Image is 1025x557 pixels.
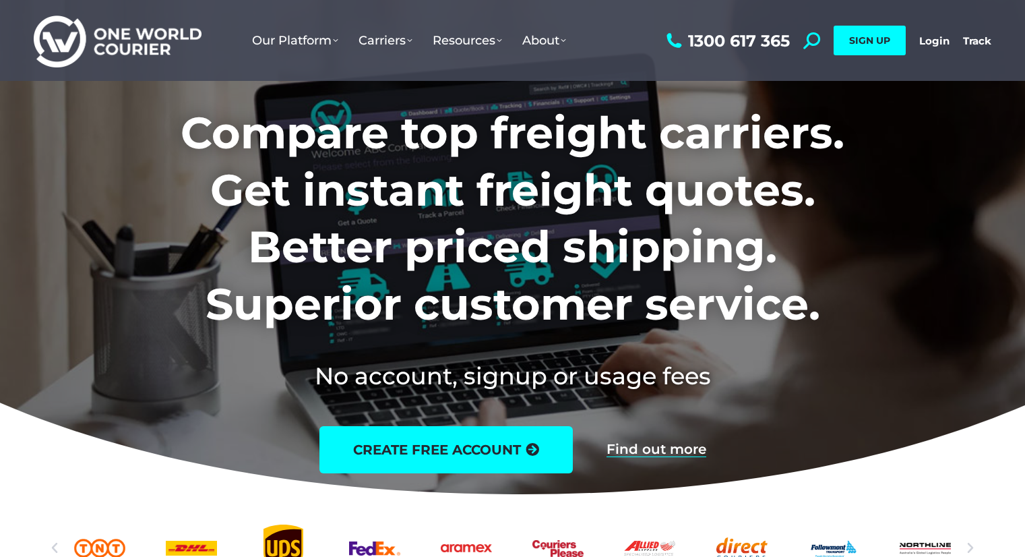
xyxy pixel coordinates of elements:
[919,34,950,47] a: Login
[849,34,890,47] span: SIGN UP
[359,33,412,48] span: Carriers
[92,105,933,332] h1: Compare top freight carriers. Get instant freight quotes. Better priced shipping. Superior custom...
[663,32,790,49] a: 1300 617 365
[319,426,573,473] a: create free account
[607,442,706,457] a: Find out more
[834,26,906,55] a: SIGN UP
[252,33,338,48] span: Our Platform
[423,20,512,61] a: Resources
[433,33,502,48] span: Resources
[963,34,991,47] a: Track
[242,20,348,61] a: Our Platform
[34,13,201,68] img: One World Courier
[522,33,566,48] span: About
[512,20,576,61] a: About
[348,20,423,61] a: Carriers
[92,359,933,392] h2: No account, signup or usage fees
